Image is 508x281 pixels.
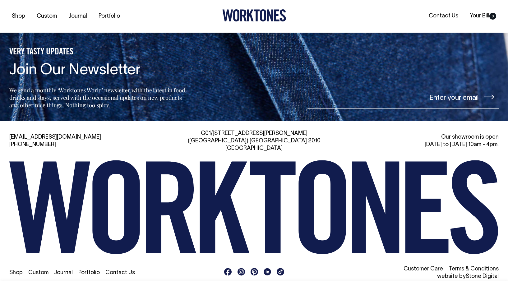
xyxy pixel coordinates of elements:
[489,13,496,20] span: 0
[9,62,188,79] h4: Join Our Newsletter
[9,11,28,21] a: Shop
[9,47,188,58] h5: VERY TASTY UPDATES
[426,11,461,21] a: Contact Us
[96,11,122,21] a: Portfolio
[342,134,499,149] div: Our showroom is open [DATE] to [DATE] 10am - 4pm.
[467,11,499,21] a: Your Bill0
[9,86,188,109] p: We send a monthly ‘Worktones World’ newsletter with the latest in food, drinks and stays, served ...
[78,270,100,275] a: Portfolio
[28,270,48,275] a: Custom
[54,270,73,275] a: Journal
[105,270,135,275] a: Contact Us
[9,270,23,275] a: Shop
[307,85,499,109] input: Enter your email
[9,142,56,147] a: [PHONE_NUMBER]
[342,273,499,280] li: website by
[176,130,333,152] div: G01/[STREET_ADDRESS][PERSON_NAME] ([GEOGRAPHIC_DATA]) [GEOGRAPHIC_DATA] 2010 [GEOGRAPHIC_DATA]
[9,135,101,140] a: [EMAIL_ADDRESS][DOMAIN_NAME]
[404,266,443,272] a: Customer Care
[66,11,90,21] a: Journal
[449,266,499,272] a: Terms & Conditions
[466,274,499,279] a: Stone Digital
[34,11,59,21] a: Custom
